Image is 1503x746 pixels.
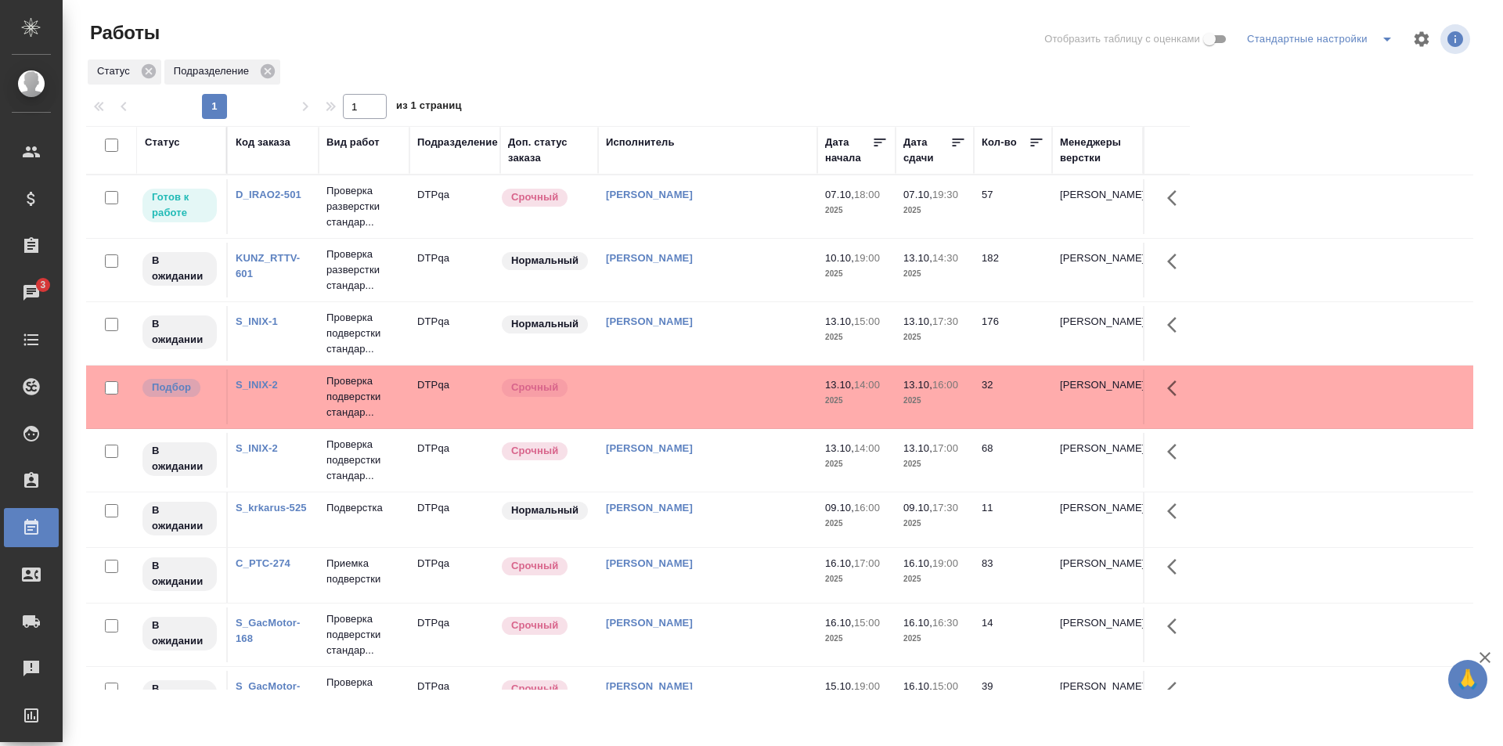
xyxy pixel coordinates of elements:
p: 2025 [903,456,966,472]
span: 🙏 [1454,663,1481,696]
p: Проверка подверстки стандар... [326,310,402,357]
p: Срочный [511,618,558,633]
div: Исполнитель назначен, приступать к работе пока рано [141,556,218,593]
p: 13.10, [825,315,854,327]
button: Здесь прячутся важные кнопки [1158,548,1195,586]
td: 14 [974,607,1052,662]
p: 19:00 [854,680,880,692]
p: 17:30 [932,502,958,514]
p: [PERSON_NAME] [1060,314,1135,330]
a: S_GacMotor-168 [236,617,300,644]
a: [PERSON_NAME] [606,189,693,200]
p: [PERSON_NAME] [1060,679,1135,694]
button: Здесь прячутся важные кнопки [1158,607,1195,645]
p: 19:30 [932,189,958,200]
p: 16.10, [825,617,854,629]
button: Здесь прячутся важные кнопки [1158,492,1195,530]
p: Готов к работе [152,189,207,221]
div: Вид работ [326,135,380,150]
p: Проверка подверстки стандар... [326,611,402,658]
span: из 1 страниц [396,96,462,119]
p: 2025 [903,203,966,218]
button: Здесь прячутся важные кнопки [1158,306,1195,344]
p: В ожидании [152,618,207,649]
p: Подразделение [174,63,254,79]
p: Срочный [511,558,558,574]
div: Дата начала [825,135,872,166]
p: 15:00 [932,680,958,692]
span: Настроить таблицу [1403,20,1440,58]
p: 19:00 [854,252,880,264]
p: 13.10, [825,379,854,391]
p: 13.10, [825,442,854,454]
p: 07.10, [903,189,932,200]
p: Срочный [511,189,558,205]
p: 2025 [903,516,966,532]
p: 16.10, [825,557,854,569]
p: 17:00 [932,442,958,454]
p: [PERSON_NAME] [1060,250,1135,266]
div: Исполнитель назначен, приступать к работе пока рано [141,500,218,537]
p: 09.10, [903,502,932,514]
a: 3 [4,273,59,312]
a: S_GacMotor-168 [236,680,300,708]
td: DTPqa [409,548,500,603]
td: DTPqa [409,243,500,297]
a: [PERSON_NAME] [606,680,693,692]
td: 32 [974,369,1052,424]
a: S_INIX-1 [236,315,278,327]
a: [PERSON_NAME] [606,617,693,629]
td: 83 [974,548,1052,603]
p: 2025 [825,203,888,218]
div: Статус [145,135,180,150]
p: 2025 [903,330,966,345]
p: В ожидании [152,681,207,712]
span: 3 [31,277,55,293]
p: В ожидании [152,503,207,534]
span: Работы [86,20,160,45]
td: 68 [974,433,1052,488]
p: Проверка разверстки стандар... [326,183,402,230]
p: Нормальный [511,316,578,332]
td: DTPqa [409,179,500,234]
p: 15:00 [854,315,880,327]
span: Посмотреть информацию [1440,24,1473,54]
td: DTPqa [409,433,500,488]
button: Здесь прячутся важные кнопки [1158,671,1195,708]
td: 176 [974,306,1052,361]
p: Нормальный [511,253,578,268]
p: 2025 [825,330,888,345]
p: Приемка подверстки [326,556,402,587]
div: Дата сдачи [903,135,950,166]
div: Исполнитель [606,135,675,150]
p: [PERSON_NAME] [1060,500,1135,516]
td: 39 [974,671,1052,726]
p: Срочный [511,443,558,459]
p: 19:00 [932,557,958,569]
p: 2025 [825,456,888,472]
div: Исполнитель может приступить к работе [141,187,218,224]
div: Исполнитель назначен, приступать к работе пока рано [141,679,218,715]
p: [PERSON_NAME] [1060,615,1135,631]
td: 11 [974,492,1052,547]
p: 18:00 [854,189,880,200]
p: 16.10, [903,557,932,569]
button: Здесь прячутся важные кнопки [1158,243,1195,280]
button: Здесь прячутся важные кнопки [1158,369,1195,407]
p: Проверка разверстки стандар... [326,247,402,294]
p: 2025 [825,266,888,282]
div: split button [1243,27,1403,52]
p: 09.10, [825,502,854,514]
p: В ожидании [152,316,207,348]
p: 13.10, [903,315,932,327]
p: 13.10, [903,442,932,454]
div: Подразделение [164,59,280,85]
p: 2025 [825,631,888,647]
p: [PERSON_NAME] [1060,377,1135,393]
a: [PERSON_NAME] [606,315,693,327]
a: S_INIX-2 [236,442,278,454]
p: 2025 [825,393,888,409]
a: KUNZ_RTTV-601 [236,252,300,279]
p: Срочный [511,681,558,697]
p: Проверка подверстки стандар... [326,675,402,722]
